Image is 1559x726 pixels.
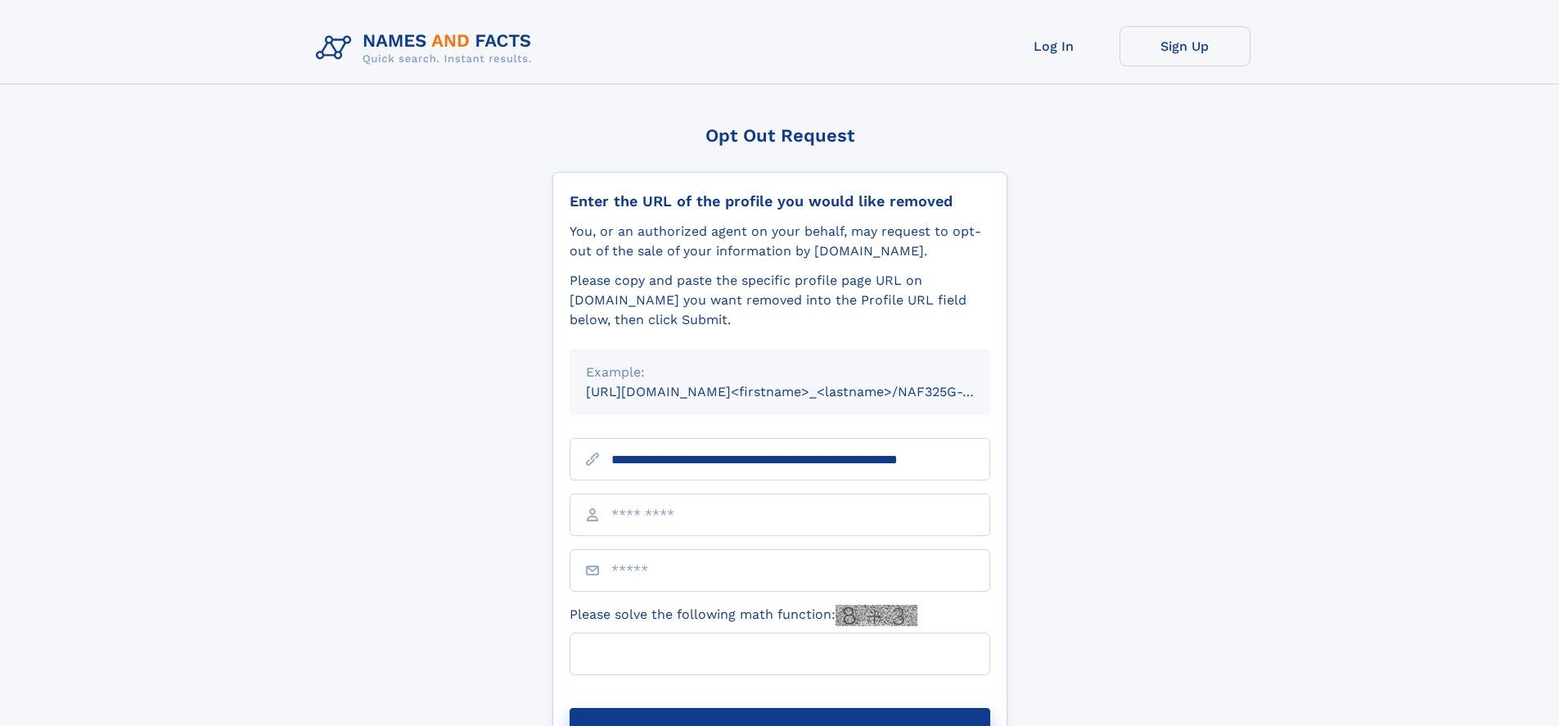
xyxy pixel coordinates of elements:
[989,26,1120,66] a: Log In
[586,363,974,382] div: Example:
[586,384,1021,399] small: [URL][DOMAIN_NAME]<firstname>_<lastname>/NAF325G-xxxxxxxx
[570,192,990,210] div: Enter the URL of the profile you would like removed
[1120,26,1250,66] a: Sign Up
[570,271,990,330] div: Please copy and paste the specific profile page URL on [DOMAIN_NAME] you want removed into the Pr...
[309,26,545,70] img: Logo Names and Facts
[552,125,1007,146] div: Opt Out Request
[570,605,917,626] label: Please solve the following math function:
[570,222,990,261] div: You, or an authorized agent on your behalf, may request to opt-out of the sale of your informatio...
